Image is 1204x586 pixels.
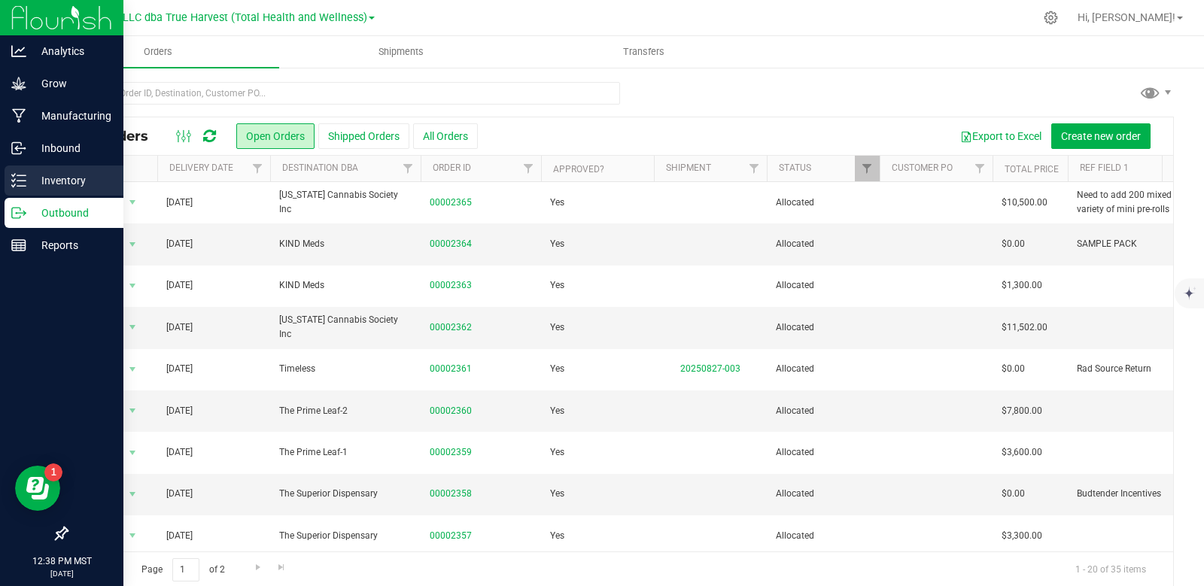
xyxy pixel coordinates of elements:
[26,74,117,93] p: Grow
[279,36,522,68] a: Shipments
[358,45,444,59] span: Shipments
[433,162,471,173] a: Order ID
[776,487,871,501] span: Allocated
[123,442,142,463] span: select
[1002,278,1042,293] span: $1,300.00
[779,162,811,173] a: Status
[26,139,117,157] p: Inbound
[950,123,1051,149] button: Export to Excel
[172,558,199,581] input: 1
[123,275,142,296] span: select
[892,162,953,173] a: Customer PO
[123,359,142,380] span: select
[550,529,564,543] span: Yes
[855,156,880,181] a: Filter
[11,141,26,156] inline-svg: Inbound
[11,108,26,123] inline-svg: Manufacturing
[516,156,541,181] a: Filter
[166,445,193,460] span: [DATE]
[11,44,26,59] inline-svg: Analytics
[26,42,117,60] p: Analytics
[166,237,193,251] span: [DATE]
[1002,445,1042,460] span: $3,600.00
[1080,162,1129,173] a: Ref Field 1
[11,76,26,91] inline-svg: Grow
[166,404,193,418] span: [DATE]
[245,156,270,181] a: Filter
[550,362,564,376] span: Yes
[247,558,269,578] a: Go to the next page
[169,162,233,173] a: Delivery Date
[26,236,117,254] p: Reports
[680,363,740,374] a: 20250827-003
[430,404,472,418] a: 00002360
[430,320,472,335] a: 00002362
[123,400,142,421] span: select
[1078,11,1175,23] span: Hi, [PERSON_NAME]!
[15,466,60,511] iframe: Resource center
[279,278,412,293] span: KIND Meds
[666,162,711,173] a: Shipment
[282,162,358,173] a: Destination DBA
[166,487,193,501] span: [DATE]
[430,237,472,251] a: 00002364
[1002,237,1025,251] span: $0.00
[550,278,564,293] span: Yes
[123,484,142,505] span: select
[776,320,871,335] span: Allocated
[1002,196,1047,210] span: $10,500.00
[236,123,315,149] button: Open Orders
[550,404,564,418] span: Yes
[123,234,142,255] span: select
[550,237,564,251] span: Yes
[129,558,237,581] span: Page of 2
[1041,11,1060,25] div: Manage settings
[279,445,412,460] span: The Prime Leaf-1
[44,463,62,481] iframe: Resource center unread badge
[1002,404,1042,418] span: $7,800.00
[430,487,472,501] a: 00002358
[123,525,142,546] span: select
[776,362,871,376] span: Allocated
[66,82,620,105] input: Search Order ID, Destination, Customer PO...
[1061,130,1141,142] span: Create new order
[1002,320,1047,335] span: $11,502.00
[11,205,26,220] inline-svg: Outbound
[7,554,117,568] p: 12:38 PM MST
[396,156,421,181] a: Filter
[1051,123,1151,149] button: Create new order
[413,123,478,149] button: All Orders
[430,362,472,376] a: 00002361
[430,445,472,460] a: 00002359
[776,445,871,460] span: Allocated
[776,196,871,210] span: Allocated
[26,172,117,190] p: Inventory
[279,404,412,418] span: The Prime Leaf-2
[1005,164,1059,175] a: Total Price
[11,238,26,253] inline-svg: Reports
[166,278,193,293] span: [DATE]
[271,558,293,578] a: Go to the last page
[968,156,993,181] a: Filter
[550,445,564,460] span: Yes
[123,45,193,59] span: Orders
[279,313,412,342] span: [US_STATE] Cannabis Society Inc
[776,404,871,418] span: Allocated
[44,11,367,24] span: DXR FINANCE 4 LLC dba True Harvest (Total Health and Wellness)
[776,278,871,293] span: Allocated
[7,568,117,579] p: [DATE]
[166,320,193,335] span: [DATE]
[11,173,26,188] inline-svg: Inventory
[430,278,472,293] a: 00002363
[522,36,765,68] a: Transfers
[1077,188,1172,217] span: Need to add 200 mixed variety of mini pre-rolls
[1063,558,1158,581] span: 1 - 20 of 35 items
[603,45,685,59] span: Transfers
[166,196,193,210] span: [DATE]
[1156,156,1181,181] a: Filter
[1002,529,1042,543] span: $3,300.00
[550,320,564,335] span: Yes
[26,107,117,125] p: Manufacturing
[279,529,412,543] span: The Superior Dispensary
